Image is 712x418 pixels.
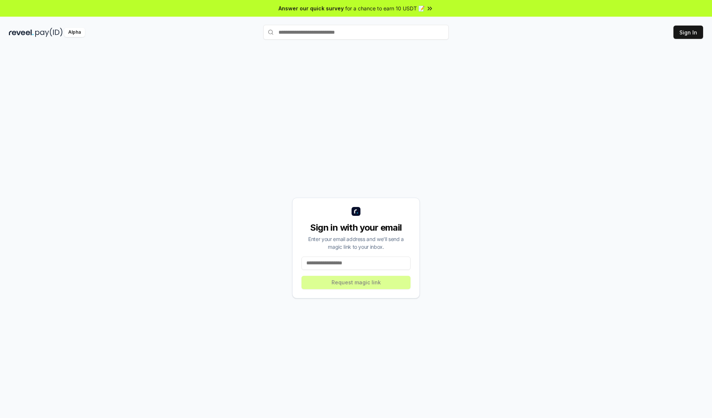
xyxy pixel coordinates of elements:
div: Alpha [64,28,85,37]
div: Enter your email address and we’ll send a magic link to your inbox. [301,235,411,251]
span: Answer our quick survey [278,4,344,12]
img: logo_small [352,207,360,216]
span: for a chance to earn 10 USDT 📝 [345,4,425,12]
button: Sign In [673,26,703,39]
img: reveel_dark [9,28,34,37]
img: pay_id [35,28,63,37]
div: Sign in with your email [301,222,411,234]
